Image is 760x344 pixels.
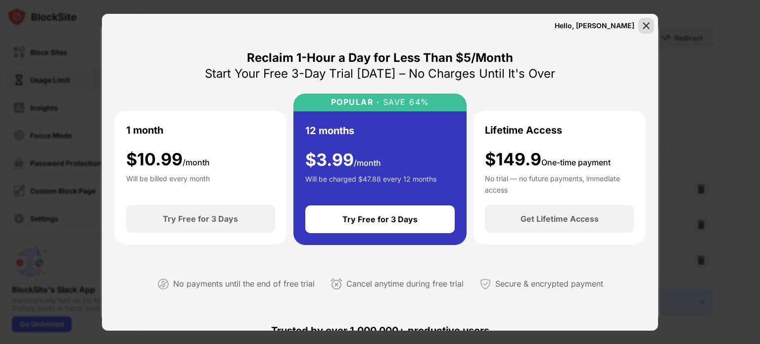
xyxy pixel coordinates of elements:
[173,277,315,291] div: No payments until the end of free trial
[183,157,210,167] span: /month
[305,150,381,170] div: $ 3.99
[126,149,210,170] div: $ 10.99
[305,174,436,194] div: Will be charged $47.88 every 12 months
[305,123,354,138] div: 12 months
[555,22,634,30] div: Hello, [PERSON_NAME]
[485,123,562,138] div: Lifetime Access
[541,157,611,167] span: One-time payment
[380,98,429,107] div: SAVE 64%
[205,66,555,82] div: Start Your Free 3-Day Trial [DATE] – No Charges Until It's Over
[247,50,513,66] div: Reclaim 1-Hour a Day for Less Than $5/Month
[521,214,599,224] div: Get Lifetime Access
[331,98,380,107] div: POPULAR ·
[126,123,163,138] div: 1 month
[485,149,611,170] div: $149.9
[495,277,603,291] div: Secure & encrypted payment
[346,277,464,291] div: Cancel anytime during free trial
[479,278,491,290] img: secured-payment
[163,214,238,224] div: Try Free for 3 Days
[157,278,169,290] img: not-paying
[342,214,418,224] div: Try Free for 3 Days
[354,158,381,168] span: /month
[331,278,342,290] img: cancel-anytime
[126,173,210,193] div: Will be billed every month
[485,173,634,193] div: No trial — no future payments, immediate access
